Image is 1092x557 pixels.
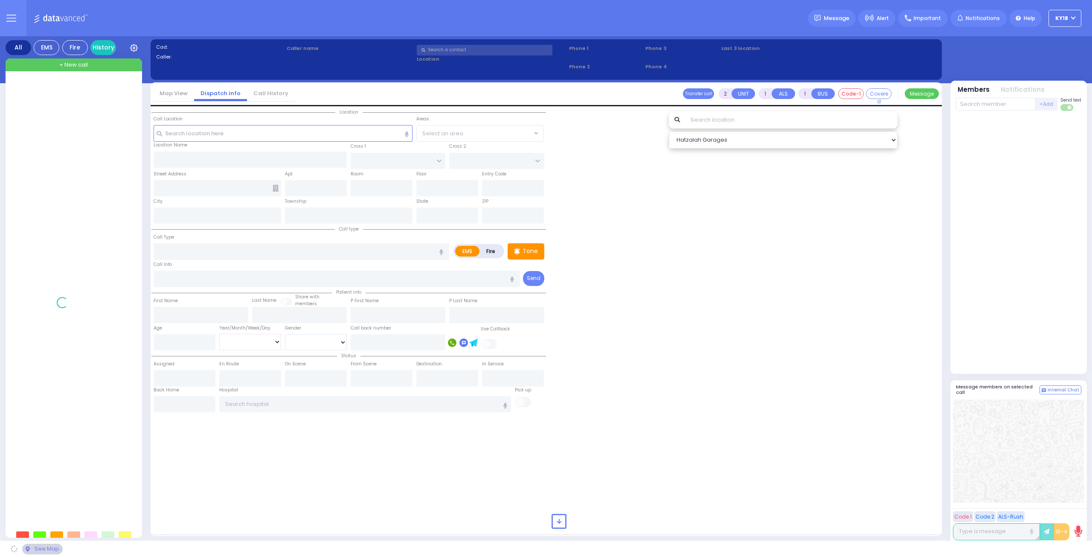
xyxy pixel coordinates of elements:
[905,88,939,99] button: Message
[685,111,898,128] input: Search location
[523,271,544,286] button: Send
[645,63,719,70] span: Phone 4
[1048,10,1081,27] button: KY18
[156,44,284,51] label: Cad:
[838,88,864,99] button: Code-1
[247,89,295,97] a: Call History
[219,361,239,367] label: En Route
[482,171,506,178] label: Entry Code
[417,55,566,63] label: Location
[953,511,973,522] button: Code 1
[90,40,116,55] a: History
[449,143,466,150] label: Cross 2
[6,40,31,55] div: All
[154,297,178,304] label: First Name
[416,361,442,367] label: Destination
[22,544,62,554] div: See map
[351,297,379,304] label: P First Name
[154,234,174,241] label: Call Type
[287,45,414,52] label: Caller name
[772,88,795,99] button: ALS
[351,143,366,150] label: Cross 1
[34,13,90,23] img: Logo
[154,116,183,122] label: Call Location
[335,109,363,115] span: Location
[273,185,279,192] span: Other building occupants
[219,387,238,394] label: Hospital
[416,116,429,122] label: Areas
[956,384,1040,395] h5: Message members on selected call
[455,246,480,257] label: EMS
[351,325,391,332] label: Call back number
[285,171,293,178] label: Apt
[515,387,531,394] label: Pick up
[1001,85,1045,95] button: Notifications
[335,226,363,232] span: Call type
[154,171,186,178] label: Street Address
[59,61,88,69] span: + New call
[449,297,477,304] label: P Last Name
[877,15,889,22] span: Alert
[811,88,835,99] button: BUS
[479,246,503,257] label: Fire
[1048,387,1079,393] span: Internal Chat
[194,89,247,97] a: Dispatch info
[416,198,428,205] label: State
[351,171,363,178] label: Room
[285,325,301,332] label: Gender
[34,40,59,55] div: EMS
[219,396,511,412] input: Search hospital
[956,98,1036,111] input: Search member
[295,300,317,307] span: members
[481,326,510,332] label: Use Callback
[974,511,996,522] button: Code 2
[569,45,642,52] span: Phone 1
[332,289,366,295] span: Patient info
[523,247,538,256] p: Tone
[721,45,829,52] label: Last 3 location
[866,88,892,99] button: Covered
[569,63,642,70] span: Phone 2
[1040,385,1081,395] button: Internal Chat
[285,198,306,205] label: Township
[154,361,174,367] label: Assigned
[285,361,306,367] label: On Scene
[252,297,276,304] label: Last Name
[154,142,187,149] label: Location Name
[154,198,163,205] label: City
[645,45,719,52] span: Phone 3
[914,15,941,22] span: Important
[154,261,172,268] label: Call Info
[1042,388,1046,393] img: comment-alt.png
[351,361,377,367] label: From Scene
[422,129,463,138] span: Select an area
[154,387,179,394] label: Back Home
[1060,97,1081,103] span: Send text
[417,45,552,55] input: Search a contact
[337,353,360,359] span: Status
[295,294,319,300] small: Share with
[154,325,162,332] label: Age
[966,15,1000,22] span: Notifications
[958,85,990,95] button: Members
[997,511,1025,522] button: ALS-Rush
[1055,15,1068,22] span: KY18
[1024,15,1035,22] span: Help
[683,88,714,99] button: Transfer call
[154,125,413,141] input: Search location here
[732,88,755,99] button: UNIT
[1060,103,1074,112] label: Turn off text
[814,15,821,21] img: message.svg
[824,14,849,23] span: Message
[156,53,284,61] label: Caller:
[153,89,194,97] a: Map View
[482,198,488,205] label: ZIP
[416,171,427,178] label: Floor
[219,325,281,332] div: Year/Month/Week/Day
[482,361,504,367] label: In Service
[62,40,88,55] div: Fire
